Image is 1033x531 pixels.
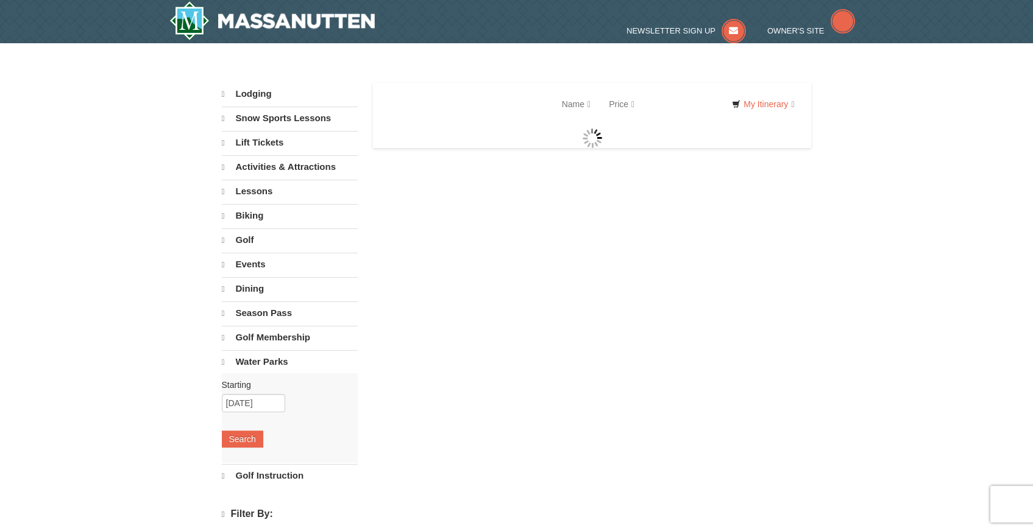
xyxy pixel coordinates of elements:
a: Price [600,92,644,116]
button: Search [222,431,263,448]
span: Owner's Site [767,26,825,35]
a: Massanutten Resort [169,1,375,40]
a: My Itinerary [724,95,802,113]
img: Massanutten Resort Logo [169,1,375,40]
label: Starting [222,379,349,391]
a: Season Pass [222,301,358,325]
a: Lift Tickets [222,131,358,154]
a: Name [553,92,600,116]
a: Golf Membership [222,326,358,349]
a: Events [222,253,358,276]
a: Dining [222,277,358,300]
a: Activities & Attractions [222,155,358,178]
a: Lessons [222,180,358,203]
a: Golf [222,228,358,251]
a: Water Parks [222,350,358,373]
a: Owner's Site [767,26,855,35]
a: Newsletter Sign Up [627,26,746,35]
a: Golf Instruction [222,464,358,487]
h4: Filter By: [222,508,358,520]
a: Biking [222,204,358,227]
img: wait gif [583,128,602,148]
a: Snow Sports Lessons [222,107,358,130]
a: Lodging [222,83,358,105]
span: Newsletter Sign Up [627,26,715,35]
